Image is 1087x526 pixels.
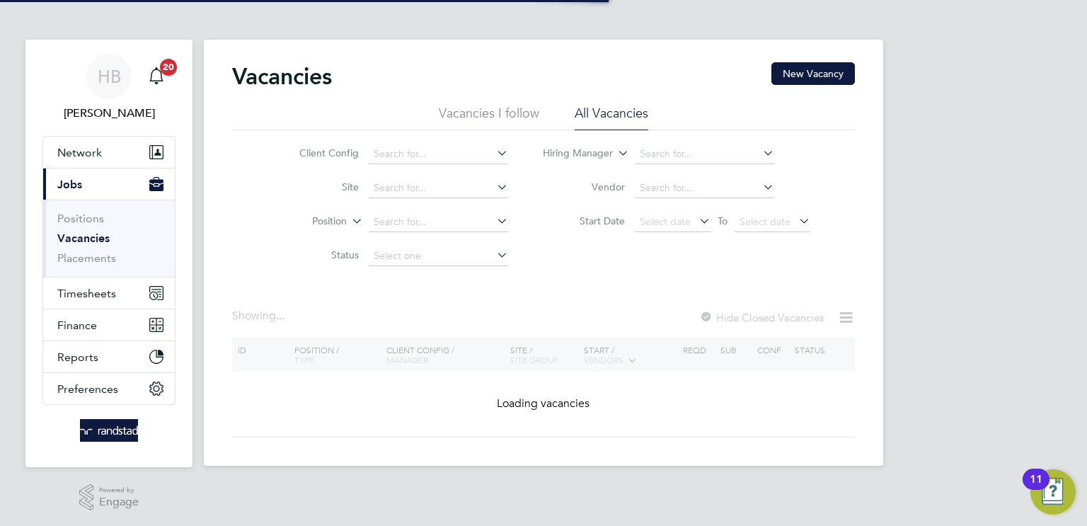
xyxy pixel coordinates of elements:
label: Client Config [277,147,359,159]
label: Status [277,248,359,261]
input: Search for... [369,144,508,164]
button: Reports [43,341,175,372]
a: Positions [57,212,104,225]
span: Select date [740,215,790,228]
label: Hide Closed Vacancies [699,311,824,324]
h2: Vacancies [232,62,332,91]
li: All Vacancies [575,105,648,130]
input: Search for... [635,178,774,198]
a: Vacancies [57,231,110,245]
span: HB [98,67,121,86]
span: Finance [57,319,97,332]
li: Vacancies I follow [439,105,539,130]
a: Go to home page [42,419,176,442]
span: Network [57,146,102,159]
span: Hela Baker [42,105,176,122]
span: Powered by [99,484,139,496]
span: Engage [99,496,139,508]
img: randstad-logo-retina.png [80,419,139,442]
span: 20 [160,59,177,76]
a: HB[PERSON_NAME] [42,54,176,122]
span: Reports [57,350,98,364]
input: Select one [369,246,508,266]
button: Preferences [43,373,175,404]
label: Vendor [543,181,625,193]
a: Powered byEngage [79,484,139,511]
span: Preferences [57,382,118,396]
span: Timesheets [57,287,116,300]
span: Jobs [57,178,82,191]
span: ... [276,309,284,323]
div: Jobs [43,200,175,277]
input: Search for... [635,144,774,164]
button: Open Resource Center, 11 new notifications [1030,469,1076,515]
label: Hiring Manager [531,147,613,161]
button: Finance [43,309,175,341]
nav: Main navigation [25,40,192,467]
input: Search for... [369,178,508,198]
span: To [713,212,732,230]
a: Placements [57,251,116,265]
label: Site [277,181,359,193]
button: New Vacancy [771,62,855,85]
div: Showing [232,309,287,324]
button: Jobs [43,168,175,200]
button: Network [43,137,175,168]
span: Select date [640,215,691,228]
a: 20 [142,54,171,99]
input: Search for... [369,212,508,232]
label: Position [265,215,347,229]
button: Timesheets [43,278,175,309]
label: Start Date [543,215,625,227]
div: 11 [1030,479,1042,498]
